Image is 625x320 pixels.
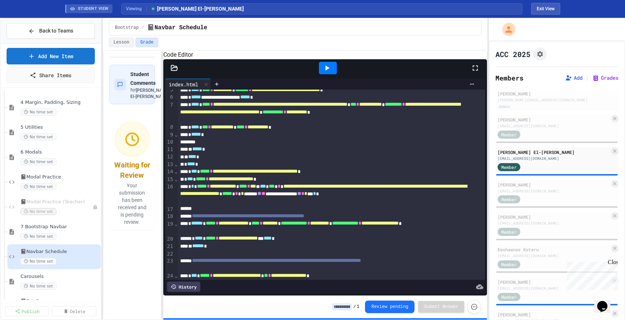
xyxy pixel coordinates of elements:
[165,124,174,131] div: 8
[21,208,56,215] span: No time set
[21,109,56,116] span: No time set
[174,132,178,138] span: Fold line
[498,97,616,103] div: [PERSON_NAME][EMAIL_ADDRESS][DOMAIN_NAME]
[7,23,95,39] button: Back to Teams
[109,38,134,47] button: Lesson
[3,3,51,46] div: Chat with us now!Close
[498,156,610,161] div: [EMAIL_ADDRESS][DOMAIN_NAME]
[165,153,174,161] div: 12
[165,80,202,88] div: index.html
[167,282,200,292] div: History
[498,214,610,220] div: [PERSON_NAME]
[21,258,56,265] span: No time set
[501,196,517,203] span: Member
[165,79,211,90] div: index.html
[531,3,560,15] button: Exit student view
[21,124,99,131] span: 5 Utilities
[165,161,174,168] div: 13
[7,67,95,83] a: Share Items
[565,74,583,82] button: Add
[21,174,99,180] span: 📓Modal Practice
[174,221,178,227] span: Fold line
[498,311,610,318] div: [PERSON_NAME]
[21,298,99,305] span: 📓Fan Page
[165,139,174,146] div: 10
[585,74,589,82] span: |
[467,300,481,314] button: Force resubmission of student's answer (Admin only)
[163,50,487,59] h6: Code Editor
[498,103,511,110] div: Admin
[174,161,178,167] span: Fold line
[498,279,610,285] div: [PERSON_NAME]
[498,188,610,194] div: [EMAIL_ADDRESS][DOMAIN_NAME]
[165,183,174,206] div: 16
[165,243,174,250] div: 21
[114,160,150,180] div: Waiting for Review
[21,149,99,155] span: 6 Modals
[174,176,178,182] span: Fold line
[114,182,150,226] p: Your submission has been received and is pending review.
[165,168,174,176] div: 14
[498,221,610,226] div: [EMAIL_ADDRESS][DOMAIN_NAME]
[39,27,73,35] span: Back to Teams
[21,283,56,290] span: No time set
[21,224,99,230] span: 7 Bootstrap Navbar
[52,306,96,316] a: Delete
[165,213,174,220] div: 18
[424,304,458,310] span: Submit Answer
[165,86,174,94] div: 5
[165,206,174,213] div: 17
[501,164,517,170] span: Member
[533,48,547,61] button: Assignment Settings
[365,301,414,313] button: Review pending
[115,25,139,31] span: Bootstrap
[498,123,610,129] div: [EMAIL_ADDRESS][DOMAIN_NAME]
[165,131,174,139] div: 9
[498,149,610,155] div: [PERSON_NAME] El-[PERSON_NAME]
[165,251,174,258] div: 22
[498,116,610,123] div: [PERSON_NAME]
[498,246,610,253] div: Eeshawnee Kotaru
[495,49,531,59] h1: ACC 2025
[130,87,170,99] div: for
[21,133,56,140] span: No time set
[21,183,56,190] span: No time set
[498,253,610,259] div: [EMAIL_ADDRESS][DOMAIN_NAME]
[174,169,178,174] span: Fold line
[594,291,618,313] iframe: chat widget
[498,181,610,188] div: [PERSON_NAME]
[564,259,618,290] iframe: chat widget
[130,71,156,86] span: Student Comments
[498,90,616,97] div: [PERSON_NAME]
[418,301,464,313] button: Submit Answer
[147,23,207,32] span: 📓Navbar Schedule
[501,294,517,300] span: Member
[165,101,174,124] div: 7
[21,249,99,255] span: 📓Navbar Schedule
[501,131,517,138] span: Member
[498,286,610,291] div: [EMAIL_ADDRESS][DOMAIN_NAME]
[357,304,359,310] span: 1
[135,38,158,47] button: Grade
[93,204,98,210] div: Unpublished
[21,99,99,106] span: 4 Margin, Padding, Sizing
[501,261,517,268] span: Member
[165,221,174,236] div: 19
[21,233,56,240] span: No time set
[174,273,178,279] span: Fold line
[21,199,93,205] span: 📓Modal Practice (Teacher)
[165,236,174,243] div: 20
[165,176,174,183] div: 15
[7,48,95,64] a: Add New Item
[495,73,524,83] h2: Members
[142,25,144,31] span: /
[165,272,174,280] div: 24
[78,6,109,12] span: STUDENT VIEW
[165,94,174,101] div: 6
[165,146,174,153] div: 11
[150,5,244,13] span: [PERSON_NAME] El-[PERSON_NAME]
[501,229,517,235] span: Member
[130,88,170,99] span: [PERSON_NAME] El-[PERSON_NAME]
[21,158,56,165] span: No time set
[126,5,147,12] span: Viewing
